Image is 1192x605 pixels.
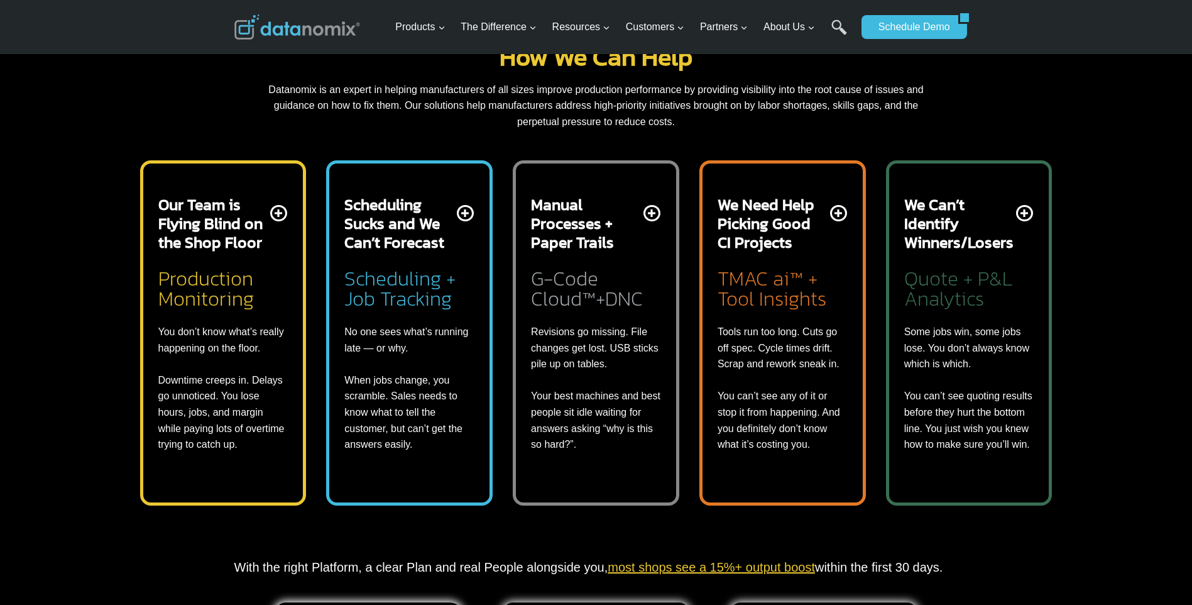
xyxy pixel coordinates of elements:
[904,264,1034,309] h2: Quote + P&L Analytics
[531,324,661,453] p: Revisions go missing. File changes get lost. USB sticks pile up on tables. Your best machines and...
[831,19,847,48] a: Search
[344,324,474,453] p: No one sees what’s running late — or why. When jobs change, you scramble. Sales needs to know wha...
[344,195,454,252] h2: Scheduling Sucks and We Can’t Forecast
[904,195,1014,252] h2: We Can’t Identify Winners/Losers
[265,44,928,69] h2: How We Can Help
[718,264,848,309] h2: TMAC ai™ + Tool Insights
[265,82,928,130] p: Datanomix is an expert in helping manufacturers of all sizes improve production performance by pr...
[608,560,815,574] a: most shops see a 15%+ output boost
[158,195,268,252] h2: Our Team is Flying Blind on the Shop Floor
[390,7,855,48] nav: Primary Navigation
[531,264,661,309] h2: G-Code Cloud™+DNC
[461,19,537,35] span: The Difference
[700,19,748,35] span: Partners
[718,195,828,252] h2: We Need Help Picking Good CI Projects
[552,19,610,35] span: Resources
[344,264,474,309] h2: Scheduling + Job Tracking
[626,19,684,35] span: Customers
[234,557,958,577] p: With the right Platform, a clear Plan and real People alongside you, within the first 30 days.
[861,15,958,39] a: Schedule Demo
[395,19,445,35] span: Products
[904,324,1034,453] p: Some jobs win, some jobs lose. You don’t always know which is which. You can’t see quoting result...
[234,14,360,40] img: Datanomix
[531,195,641,252] h2: Manual Processes + Paper Trails
[158,324,288,453] p: You don’t know what’s really happening on the floor. Downtime creeps in. Delays go unnoticed. You...
[158,264,288,309] h2: Production Monitoring
[763,19,815,35] span: About Us
[718,324,848,453] p: Tools run too long. Cuts go off spec. Cycle times drift. Scrap and rework sneak in. You can’t see...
